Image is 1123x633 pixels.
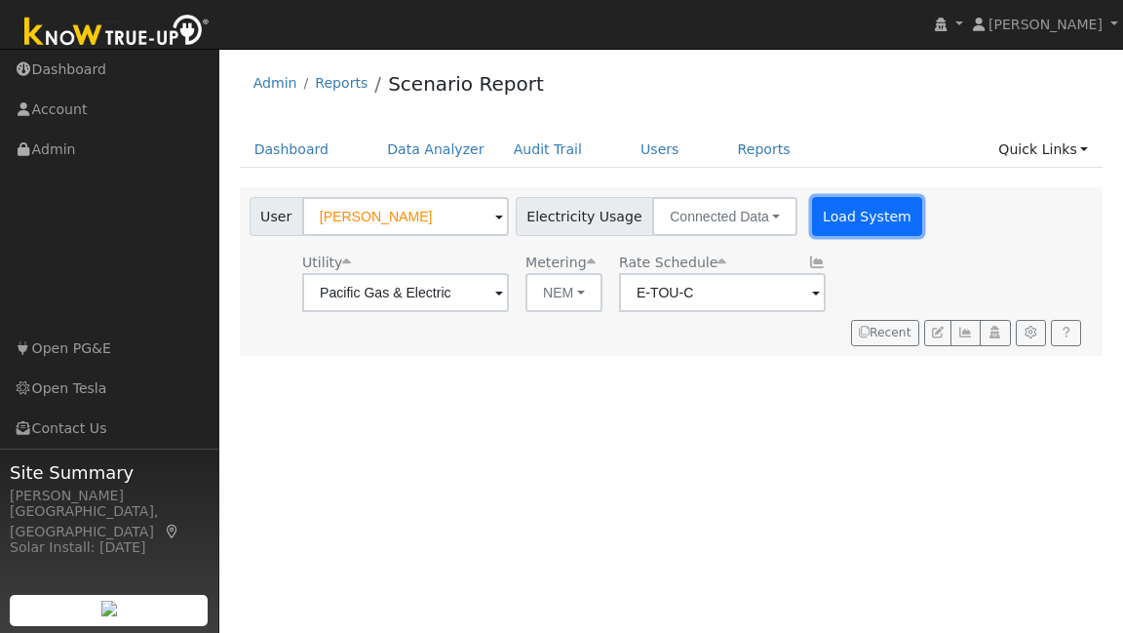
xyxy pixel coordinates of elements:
a: Users [626,132,694,168]
a: Admin [253,75,297,91]
a: Scenario Report [388,72,544,96]
span: Alias: HETOUB [619,255,726,270]
button: Multi-Series Graph [950,320,981,347]
input: Select a Rate Schedule [619,273,826,312]
span: Site Summary [10,459,209,486]
button: NEM [525,273,602,312]
a: Reports [723,132,805,168]
img: retrieve [101,601,117,616]
span: [PERSON_NAME] [988,17,1103,32]
div: Utility [302,253,509,273]
button: Load System [812,197,923,236]
a: Map [164,524,181,539]
input: Select a User [302,197,509,236]
a: Reports [315,75,368,91]
div: [GEOGRAPHIC_DATA], [GEOGRAPHIC_DATA] [10,501,209,542]
a: Data Analyzer [372,132,499,168]
input: Select a Utility [302,273,509,312]
button: Settings [1016,320,1046,347]
a: Help Link [1051,320,1081,347]
img: Know True-Up [15,11,219,55]
span: Electricity Usage [516,197,653,236]
button: Login As [980,320,1010,347]
button: Edit User [924,320,951,347]
button: Recent [851,320,919,347]
a: Dashboard [240,132,344,168]
span: User [250,197,303,236]
div: Solar Install: [DATE] [10,537,209,558]
button: Connected Data [652,197,797,236]
a: Quick Links [984,132,1103,168]
div: [PERSON_NAME] [10,486,209,506]
div: Metering [525,253,602,273]
a: Audit Trail [499,132,597,168]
